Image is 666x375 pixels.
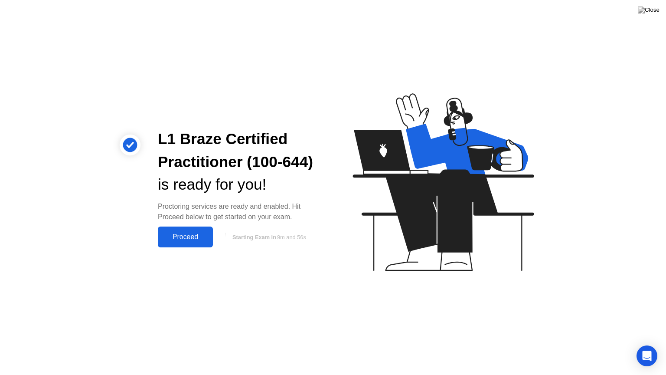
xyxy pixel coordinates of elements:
[158,201,319,222] div: Proctoring services are ready and enabled. Hit Proceed below to get started on your exam.
[637,345,657,366] div: Open Intercom Messenger
[160,233,210,241] div: Proceed
[158,227,213,247] button: Proceed
[217,229,319,245] button: Starting Exam in9m and 56s
[158,173,319,196] div: is ready for you!
[158,128,319,174] div: L1 Braze Certified Practitioner (100-644)
[638,7,659,13] img: Close
[277,234,306,240] span: 9m and 56s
